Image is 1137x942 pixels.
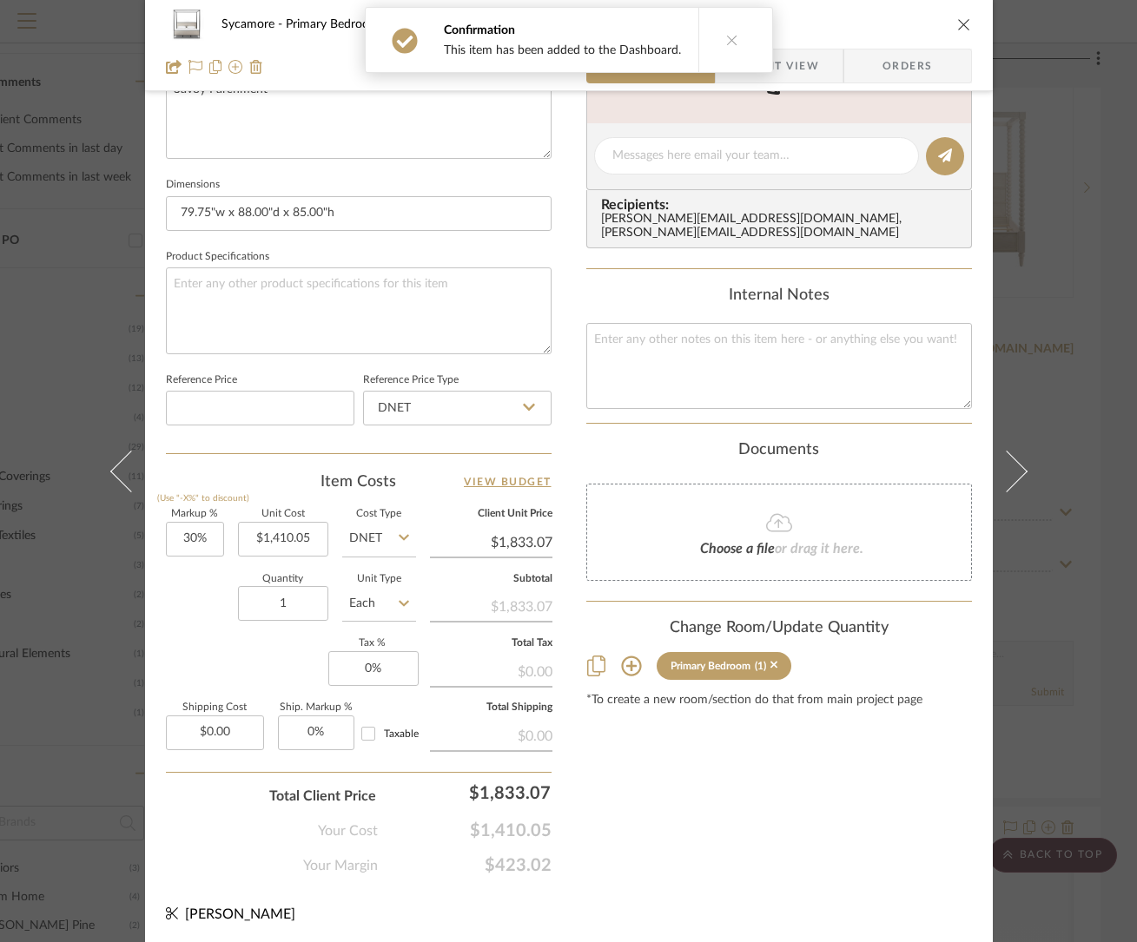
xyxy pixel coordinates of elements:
[269,786,376,807] span: Total Client Price
[601,197,964,213] span: Recipients:
[430,703,552,712] label: Total Shipping
[249,60,263,74] img: Remove from project
[601,213,964,240] div: [PERSON_NAME][EMAIL_ADDRESS][DOMAIN_NAME] , [PERSON_NAME][EMAIL_ADDRESS][DOMAIN_NAME]
[464,471,552,492] a: View Budget
[318,820,378,841] span: Your Cost
[328,639,416,648] label: Tax %
[956,16,972,32] button: close
[430,590,552,621] div: $1,833.07
[166,253,269,261] label: Product Specifications
[185,907,295,921] span: [PERSON_NAME]
[444,22,681,39] div: Confirmation
[444,43,681,58] div: This item has been added to the Dashboard.
[378,820,552,841] span: $1,410.05
[221,18,286,30] span: Sycamore
[739,49,819,83] span: Client View
[342,575,416,583] label: Unit Type
[166,196,552,231] input: Enter the dimensions of this item
[586,619,972,638] div: Change Room/Update Quantity
[303,855,378,876] span: Your Margin
[166,510,224,518] label: Markup %
[166,703,264,712] label: Shipping Cost
[286,18,391,30] span: Primary Bedroom
[238,575,328,583] label: Quantity
[671,660,750,672] div: Primary Bedroom
[430,639,552,648] label: Total Tax
[430,510,552,518] label: Client Unit Price
[586,287,972,306] div: Internal Notes
[755,660,766,672] div: (1)
[863,49,952,83] span: Orders
[238,510,328,518] label: Unit Cost
[385,775,559,810] div: $1,833.07
[430,575,552,583] label: Subtotal
[586,441,972,460] div: Documents
[166,471,552,492] div: Item Costs
[378,855,552,876] span: $423.02
[430,655,552,686] div: $0.00
[586,694,972,708] div: *To create a new room/section do that from main project page
[430,719,552,750] div: $0.00
[166,376,237,385] label: Reference Price
[166,7,208,42] img: fec7f745-89c9-45b4-a185-406f7a1230fc_48x40.jpg
[363,376,459,385] label: Reference Price Type
[384,728,419,739] span: Taxable
[166,181,220,189] label: Dimensions
[700,542,775,556] span: Choose a file
[278,703,354,712] label: Ship. Markup %
[342,510,416,518] label: Cost Type
[775,542,863,556] span: or drag it here.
